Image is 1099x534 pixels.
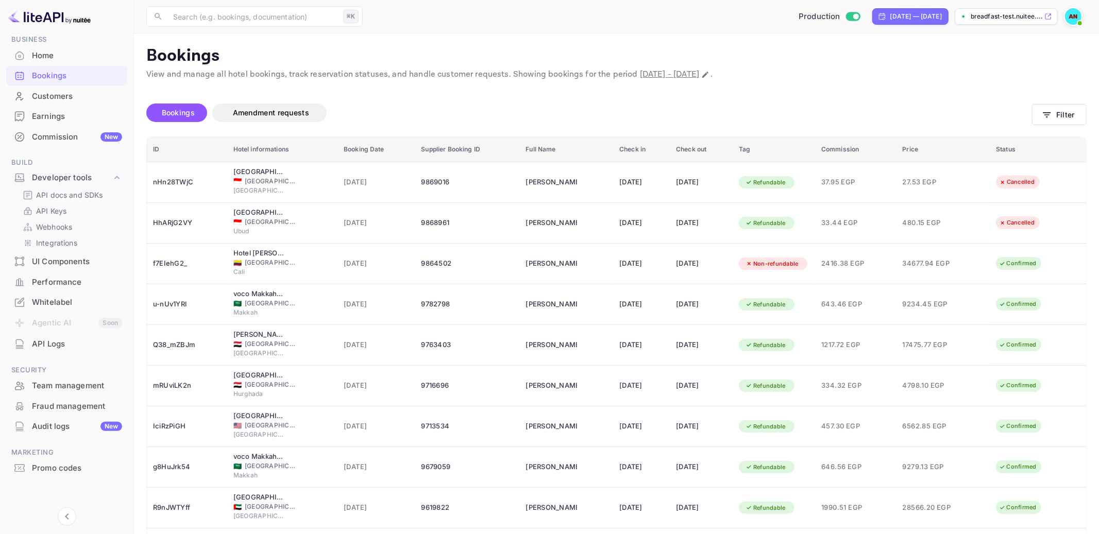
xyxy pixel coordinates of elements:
span: 37.95 EGP [821,177,890,188]
button: Filter [1032,104,1087,125]
p: API Keys [36,205,66,216]
div: Refundable [739,380,792,392]
div: 9864502 [421,255,513,272]
div: UI Components [6,252,127,272]
div: Customers [32,91,122,102]
div: Hotel Stein Colonial [233,248,285,259]
div: [DATE] [619,459,664,475]
th: Status [990,137,1086,162]
span: [GEOGRAPHIC_DATA] [245,502,296,511]
div: Confirmed [992,257,1043,270]
th: ID [147,137,227,162]
p: API docs and SDKs [36,190,103,200]
div: Refundable [739,217,792,230]
div: Performance [6,272,127,292]
span: 643.46 EGP [821,299,890,310]
div: [DATE] [676,174,726,191]
div: [DATE] — [DATE] [890,12,942,21]
span: [GEOGRAPHIC_DATA] [245,461,296,471]
div: Confirmed [992,501,1043,514]
span: 457.30 EGP [821,421,890,432]
div: [DATE] [676,337,726,353]
th: Check in [613,137,670,162]
span: Saudi Arabia [233,300,242,307]
div: 9716696 [421,377,513,394]
div: Bookings [6,66,127,86]
span: 1990.51 EGP [821,502,890,513]
div: Abdelrahman Nasef [526,215,577,231]
span: Amendment requests [233,108,309,117]
div: Integrations [19,235,123,250]
span: [GEOGRAPHIC_DATA] [233,349,285,358]
p: Integrations [36,237,77,248]
a: Integrations [23,237,119,248]
div: IciRzPiGH [153,418,221,435]
p: Bookings [146,46,1087,66]
div: API Logs [6,334,127,354]
div: [DATE] [676,215,726,231]
div: u-nUv1YRl [153,296,221,313]
span: Ubud [233,227,285,236]
a: Team management [6,376,127,395]
span: Makkah [233,471,285,480]
span: [GEOGRAPHIC_DATA] [233,186,285,195]
span: [DATE] [344,339,409,351]
div: [DATE] [619,418,664,435]
div: Earnings [32,111,122,123]
div: Confirmed [992,338,1043,351]
div: Home [6,46,127,66]
span: 27.53 EGP [903,177,954,188]
div: Fraud management [6,397,127,417]
span: [DATE] [344,421,409,432]
p: View and manage all hotel bookings, track reservation statuses, and handle customer requests. Sho... [146,68,1087,81]
div: Developer tools [6,169,127,187]
div: Audit logs [32,421,122,433]
div: Commission [32,131,122,143]
div: Cancelled [992,216,1041,229]
img: LiteAPI logo [8,8,91,25]
div: [DATE] [676,499,726,516]
p: Webhooks [36,221,72,232]
div: Meadowlands View Hotel [233,411,285,421]
div: [DATE] [619,296,664,313]
div: Performance [32,277,122,288]
button: Collapse navigation [58,507,76,526]
div: Bookings [32,70,122,82]
div: API Keys [19,203,123,218]
div: Confirmed [992,379,1043,392]
div: Non-refundable [739,257,805,270]
div: Developer tools [32,172,112,184]
span: Production [799,11,840,23]
span: 480.15 EGP [903,217,954,229]
span: [GEOGRAPHIC_DATA] [245,299,296,308]
div: Mostafa Nasser [526,337,577,353]
div: API docs and SDKs [19,187,123,202]
div: [DATE] [619,255,664,272]
a: API Keys [23,205,119,216]
th: Booking Date [337,137,415,162]
div: [DATE] [676,255,726,272]
a: Customers [6,87,127,106]
span: [GEOGRAPHIC_DATA] [233,511,285,521]
span: 2416.38 EGP [821,258,890,269]
span: Security [6,365,127,376]
p: breadfast-test.nuitee.... [971,12,1042,21]
span: 17475.77 EGP [903,339,954,351]
span: [GEOGRAPHIC_DATA] [245,380,296,389]
span: [DATE] - [DATE] [640,69,699,80]
div: account-settings tabs [146,104,1032,122]
div: 9763403 [421,337,513,353]
span: Makkah [233,308,285,317]
div: New [100,422,122,431]
a: Whitelabel [6,292,127,312]
div: 9869016 [421,174,513,191]
span: [GEOGRAPHIC_DATA] [233,430,285,439]
div: 9713534 [421,418,513,435]
span: Build [6,157,127,168]
th: Tag [733,137,815,162]
div: 9868961 [421,215,513,231]
div: Refundable [739,420,792,433]
div: R9nJWTYff [153,499,221,516]
div: 9782798 [421,296,513,313]
span: United Arab Emirates [233,504,242,510]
